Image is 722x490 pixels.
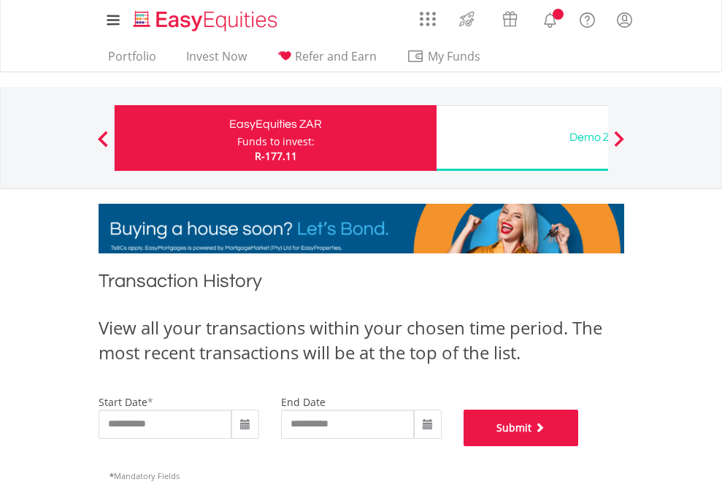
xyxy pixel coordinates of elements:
[569,4,606,33] a: FAQ's and Support
[99,395,147,409] label: start date
[271,49,383,72] a: Refer and Earn
[128,4,283,33] a: Home page
[99,204,624,253] img: EasyMortage Promotion Banner
[488,4,531,31] a: Vouchers
[604,138,634,153] button: Next
[464,410,579,446] button: Submit
[498,7,522,31] img: vouchers-v2.svg
[255,149,297,163] span: R-177.11
[180,49,253,72] a: Invest Now
[102,49,162,72] a: Portfolio
[420,11,436,27] img: grid-menu-icon.svg
[531,4,569,33] a: Notifications
[606,4,643,36] a: My Profile
[88,138,118,153] button: Previous
[410,4,445,27] a: AppsGrid
[99,268,624,301] h1: Transaction History
[237,134,315,149] div: Funds to invest:
[123,114,428,134] div: EasyEquities ZAR
[407,47,502,66] span: My Funds
[131,9,283,33] img: EasyEquities_Logo.png
[455,7,479,31] img: thrive-v2.svg
[295,48,377,64] span: Refer and Earn
[281,395,326,409] label: end date
[110,470,180,481] span: Mandatory Fields
[99,315,624,366] div: View all your transactions within your chosen time period. The most recent transactions will be a...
